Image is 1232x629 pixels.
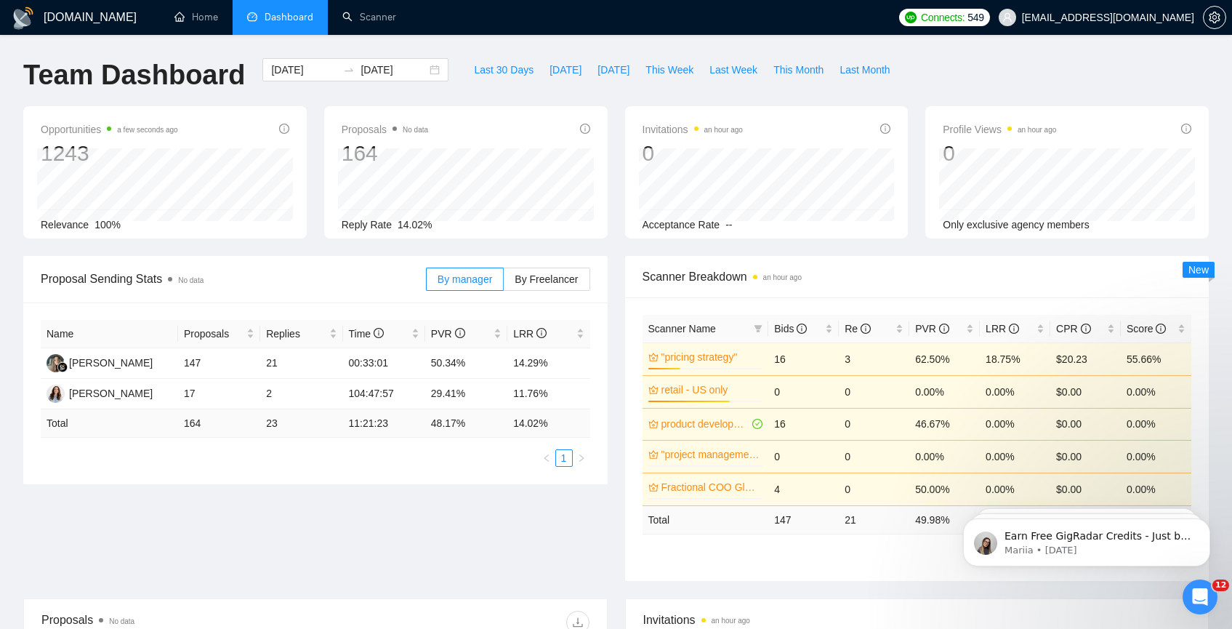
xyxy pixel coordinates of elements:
td: 11:21:23 [343,409,425,438]
a: 1 [556,450,572,466]
span: Invitations [643,121,743,138]
span: Relevance [41,219,89,231]
span: download [567,617,589,628]
span: Last Week [709,62,757,78]
span: -- [725,219,732,231]
span: info-circle [880,124,890,134]
td: 62.50% [909,342,980,375]
span: info-circle [1081,324,1091,334]
span: right [577,454,586,462]
td: 0 [839,375,909,408]
button: This Week [637,58,701,81]
th: Name [41,320,178,348]
td: 2 [260,379,342,409]
td: 21 [260,348,342,379]
span: No data [178,276,204,284]
span: info-circle [374,328,384,338]
span: Score [1127,323,1166,334]
td: 16 [768,408,839,440]
td: 164 [178,409,260,438]
span: Invitations [643,611,1191,629]
input: Start date [271,62,337,78]
span: filter [754,324,762,333]
th: Replies [260,320,342,348]
td: 0.00% [909,440,980,473]
td: 4 [768,473,839,505]
td: 0.00% [980,408,1050,440]
span: info-circle [536,328,547,338]
span: LRR [513,328,547,340]
td: 3 [839,342,909,375]
time: an hour ago [1018,126,1056,134]
span: info-circle [797,324,807,334]
td: 29.41% [425,379,507,409]
td: 18.75% [980,342,1050,375]
td: $20.23 [1050,342,1121,375]
span: info-circle [1181,124,1191,134]
td: 23 [260,409,342,438]
td: 0.00% [980,375,1050,408]
a: LK[PERSON_NAME] [47,356,153,368]
span: Acceptance Rate [643,219,720,231]
button: [DATE] [541,58,589,81]
a: JM[PERSON_NAME] [47,387,153,398]
span: swap-right [343,64,355,76]
span: [DATE] [549,62,581,78]
div: [PERSON_NAME] [69,355,153,371]
span: Scanner Name [648,323,716,334]
span: No data [109,617,134,625]
td: $0.00 [1050,375,1121,408]
img: logo [12,7,35,30]
span: Only exclusive agency members [943,219,1090,231]
td: $0.00 [1050,473,1121,505]
span: left [542,454,551,462]
span: No data [403,126,428,134]
td: 0.00% [1121,375,1191,408]
h1: Team Dashboard [23,58,245,92]
span: Proposals [184,326,243,342]
td: 0 [839,473,909,505]
span: Bids [774,323,807,334]
a: "pricing strategy" [661,349,760,365]
td: 104:47:57 [343,379,425,409]
span: Re [845,323,871,334]
td: Total [643,505,769,534]
button: Last 30 Days [466,58,541,81]
span: check-circle [752,419,762,429]
span: By manager [438,273,492,285]
span: Scanner Breakdown [643,268,1192,286]
time: an hour ago [712,617,750,625]
span: [DATE] [597,62,629,78]
li: Next Page [573,449,590,467]
span: Opportunities [41,121,178,138]
span: info-circle [580,124,590,134]
td: 0.00% [1121,440,1191,473]
span: 14.02% [398,219,432,231]
span: 549 [967,9,983,25]
span: filter [751,318,765,340]
span: info-circle [1156,324,1166,334]
span: crown [648,352,659,362]
button: [DATE] [589,58,637,81]
td: $0.00 [1050,440,1121,473]
a: product development Global [661,416,750,432]
span: Last 30 Days [474,62,534,78]
iframe: Intercom live chat [1183,580,1217,614]
td: 00:33:01 [343,348,425,379]
button: This Month [765,58,832,81]
td: 11.76% [507,379,589,409]
span: Reply Rate [342,219,392,231]
td: 0.00% [1121,473,1191,505]
td: Total [41,409,178,438]
span: crown [648,482,659,492]
span: New [1188,264,1209,276]
button: setting [1203,6,1226,29]
iframe: Intercom notifications message [941,488,1232,590]
td: 0.00% [909,375,980,408]
td: 0.00% [980,473,1050,505]
td: 147 [768,505,839,534]
a: setting [1203,12,1226,23]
